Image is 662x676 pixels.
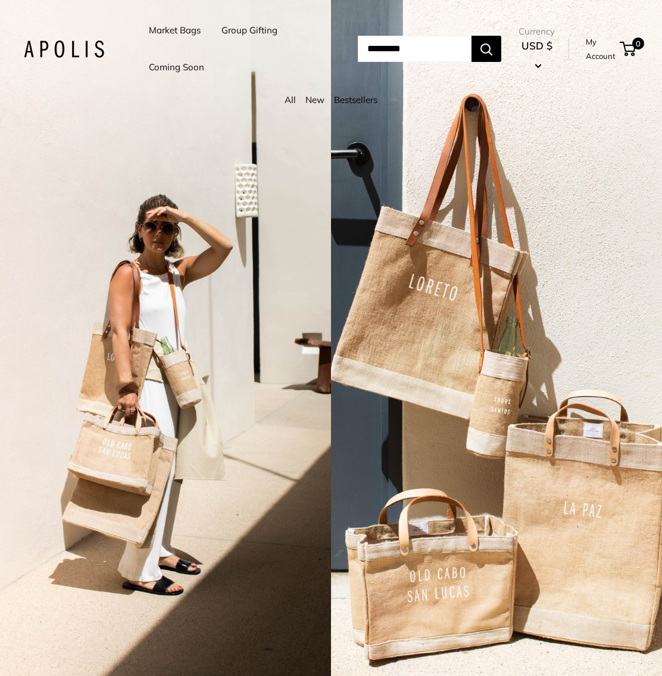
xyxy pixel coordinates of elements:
[519,36,555,74] button: USD $
[285,94,296,105] a: All
[24,41,104,58] img: Apolis
[586,35,616,64] a: My Account
[522,39,552,52] span: USD $
[621,42,636,56] a: 0
[632,38,644,49] span: 0
[305,94,324,105] a: New
[334,94,377,105] a: Bestsellers
[221,22,277,39] a: Group Gifting
[149,22,201,39] a: Market Bags
[519,23,555,40] span: Currency
[358,36,471,62] input: Search...
[471,36,501,62] button: Search
[149,59,204,76] a: Coming Soon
